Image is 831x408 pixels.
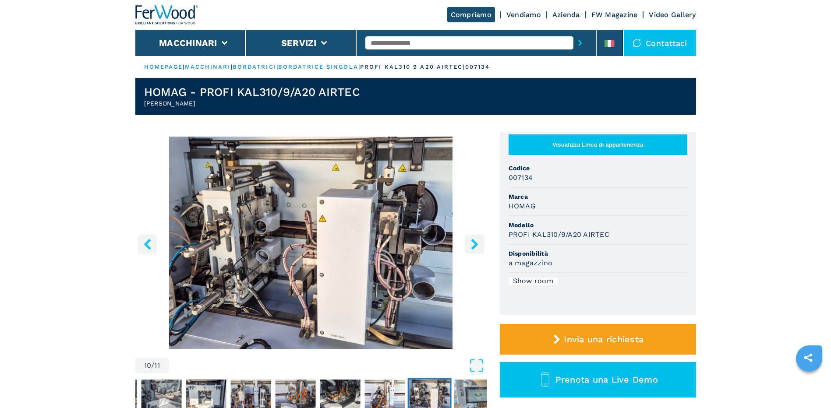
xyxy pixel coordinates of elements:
span: Invia una richiesta [564,334,644,345]
a: HOMEPAGE [144,63,183,70]
button: Invia una richiesta [500,324,696,355]
a: bordatrice singola [278,63,358,70]
span: Modello [509,221,687,229]
div: Go to Slide 10 [135,137,487,349]
h3: HOMAG [509,201,536,211]
span: Codice [509,164,687,172]
a: Vendiamo [506,11,541,19]
img: Ferwood [135,5,198,25]
span: 10 [144,362,152,369]
button: left-button [138,234,157,254]
p: profi kal310 9 a20 airtec | [360,63,465,71]
button: right-button [465,234,484,254]
a: Compriamo [447,7,495,22]
div: Contattaci [624,30,696,56]
span: 11 [154,362,160,369]
button: Open Fullscreen [171,358,484,373]
p: 007134 [465,63,490,71]
h2: [PERSON_NAME] [144,99,360,108]
h1: HOMAG - PROFI KAL310/9/A20 AIRTEC [144,85,360,99]
a: bordatrici [233,63,276,70]
button: Prenota una Live Demo [500,362,696,397]
button: Macchinari [159,38,217,48]
h3: a magazzino [509,258,553,268]
button: Visualizza Linea di appartenenza [509,134,687,155]
span: | [183,63,184,70]
img: Contattaci [633,39,641,47]
a: macchinari [185,63,231,70]
span: Disponibilità [509,249,687,258]
button: Servizi [281,38,317,48]
img: Bordatrice Singola HOMAG PROFI KAL310/9/A20 AIRTEC [135,137,487,349]
a: Video Gallery [649,11,696,19]
span: | [276,63,278,70]
div: Show room [509,278,558,285]
span: | [231,63,233,70]
a: sharethis [797,347,819,369]
span: | [358,63,360,70]
a: FW Magazine [591,11,638,19]
span: Prenota una Live Demo [555,374,658,385]
span: / [151,362,154,369]
h3: 007134 [509,172,533,183]
button: submit-button [573,33,587,53]
span: Marca [509,192,687,201]
a: Azienda [552,11,580,19]
h3: PROFI KAL310/9/A20 AIRTEC [509,229,609,239]
iframe: Chat [794,369,824,401]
